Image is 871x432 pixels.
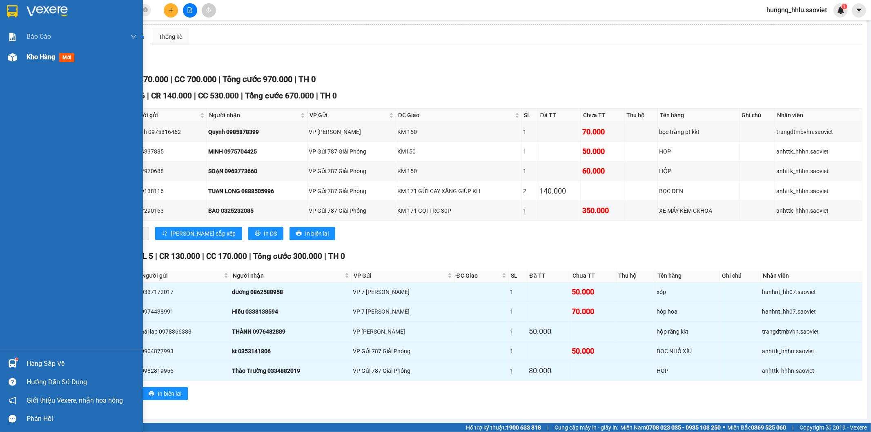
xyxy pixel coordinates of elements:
span: sort-ascending [162,230,167,237]
sup: 1 [842,4,847,9]
div: dương 0862588958 [232,287,350,296]
div: Thảo Trường 0334882019 [232,366,350,375]
div: KM150 [397,147,520,156]
div: Thống kê [159,32,182,41]
span: CC 700.000 [174,74,216,84]
div: anhttk_hhhn.saoviet [776,167,861,176]
div: BAO 0325232085 [208,206,306,215]
span: message [9,415,16,423]
span: CR 270.000 [126,74,168,84]
span: Hỗ trợ kỹ thuật: [466,423,541,432]
span: aim [206,7,212,13]
img: warehouse-icon [8,359,17,368]
div: trangdtmbvhn.saoviet [776,127,861,136]
div: bọc trắng pt kkt [659,127,738,136]
th: Ghi chú [740,109,775,122]
span: | [241,91,243,100]
div: anhttk_hhhn.saoviet [762,366,860,375]
span: In biên lai [305,229,329,238]
span: Báo cáo [27,31,51,42]
span: ⚪️ [723,426,725,429]
div: KM 171 GỬI CÂY XĂNG GIÚP KH [397,187,520,196]
span: question-circle [9,378,16,386]
div: Quynh 0985878399 [208,127,306,136]
span: ĐC Giao [398,111,513,120]
div: XE MÁY KÈM CKHOA [659,206,738,215]
div: VP Gửi 787 Giải Phóng [309,206,394,215]
td: VP Gia Lâm [352,322,454,341]
span: VP Gửi [354,271,446,280]
th: Chưa TT [581,109,624,122]
div: 1 [523,206,537,215]
span: Giới thiệu Vexere, nhận hoa hồng [27,395,123,405]
span: | [147,91,149,100]
td: VP Gửi 787 Giải Phóng [307,181,396,201]
div: anhttk_hhhn.saoviet [776,206,861,215]
div: VP 7 [PERSON_NAME] [353,287,453,296]
div: hôp hoa [657,307,718,316]
div: hanhnt_hh07.saoviet [762,287,860,296]
div: hanhnt_hh07.saoviet [762,307,860,316]
div: 2 [523,187,537,196]
sup: 1 [16,358,18,361]
span: | [792,423,793,432]
span: | [218,74,221,84]
span: VP Gửi [310,111,388,120]
span: [PERSON_NAME] sắp xếp [171,229,236,238]
span: Miền Nam [620,423,721,432]
div: 1 [523,127,537,136]
span: TH 0 [320,91,337,100]
div: xốp [657,287,718,296]
td: VP Gia Lâm [307,122,396,142]
div: SOẠN 0963773660 [208,167,306,176]
span: | [316,91,318,100]
div: 0982819955 [141,366,229,375]
div: 0974438991 [141,307,229,316]
div: VP Gửi 787 Giải Phóng [309,147,394,156]
span: | [170,74,172,84]
div: 1 [510,287,526,296]
div: VP [PERSON_NAME] [353,327,453,336]
button: file-add [183,3,197,18]
div: 80.000 [529,365,569,376]
span: TH 0 [328,252,345,261]
span: printer [296,230,302,237]
div: Hiếu 0338138594 [232,307,350,316]
div: 70.000 [572,306,615,317]
div: VP [PERSON_NAME] [309,127,394,136]
strong: 0708 023 035 - 0935 103 250 [646,424,721,431]
div: KM 171 GỌI TRC 30P [397,206,520,215]
div: Phản hồi [27,413,137,425]
button: aim [202,3,216,18]
div: VP Gửi 787 Giải Phóng [353,366,453,375]
div: 0932970688 [131,167,205,176]
span: | [155,252,157,261]
div: 50.000 [582,146,623,157]
img: solution-icon [8,33,17,41]
div: kt 0353141806 [232,347,350,356]
th: Chưa TT [570,269,616,283]
td: VP Gửi 787 Giải Phóng [307,142,396,162]
span: | [249,252,251,261]
th: Tên hàng [658,109,740,122]
div: BỌC ĐEN [659,187,738,196]
td: VP Gửi 787 Giải Phóng [352,361,454,381]
span: Cung cấp máy in - giấy in: [555,423,618,432]
span: mới [59,53,74,62]
th: Tên hàng [655,269,720,283]
th: Đã TT [538,109,581,122]
div: VP Gửi 787 Giải Phóng [353,347,453,356]
span: ĐC Giao [457,271,500,280]
td: VP Gửi 787 Giải Phóng [307,162,396,181]
div: Hướng dẫn sử dụng [27,376,137,388]
button: sort-ascending[PERSON_NAME] sắp xếp [155,227,242,240]
div: 50.000 [529,326,569,337]
div: 1 [510,347,526,356]
div: THÀNH 0976482889 [232,327,350,336]
th: Nhân viên [775,109,862,122]
div: anhttk_hhhn.saoviet [776,147,861,156]
span: CR 130.000 [159,252,200,261]
span: CC 530.000 [198,91,239,100]
span: In biên lai [158,389,181,398]
div: 0904337885 [131,147,205,156]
